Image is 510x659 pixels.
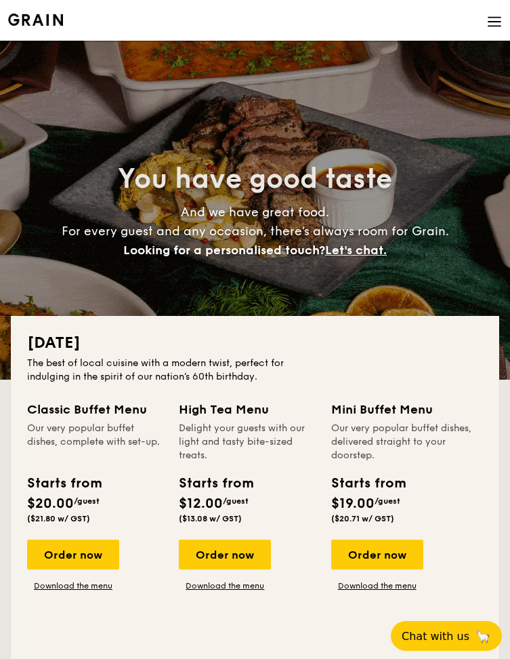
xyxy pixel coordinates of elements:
div: High Tea Menu [179,400,314,419]
a: Download the menu [179,580,271,591]
div: Mini Buffet Menu [331,400,483,419]
span: Chat with us [402,630,469,643]
span: Let's chat. [325,243,387,258]
img: Grain [8,14,63,26]
span: /guest [74,496,100,506]
span: ($20.71 w/ GST) [331,514,394,523]
span: /guest [223,496,249,506]
div: Starts from [27,473,89,494]
span: And we have great food. For every guest and any occasion, there’s always room for Grain. [62,205,449,258]
div: Classic Buffet Menu [27,400,163,419]
div: Order now [331,540,423,570]
div: Order now [27,540,119,570]
span: 🦙 [475,628,491,644]
span: $20.00 [27,496,74,512]
div: Starts from [179,473,241,494]
a: Download the menu [27,580,119,591]
span: You have good taste [118,163,392,195]
div: Starts from [331,473,402,494]
span: /guest [375,496,400,506]
h2: [DATE] [27,332,483,354]
span: $19.00 [331,496,375,512]
a: Download the menu [331,580,423,591]
button: Chat with us🦙 [391,621,502,651]
img: icon-hamburger-menu.db5d7e83.svg [487,14,502,29]
div: Our very popular buffet dishes, complete with set-up. [27,422,163,462]
span: ($21.80 w/ GST) [27,514,90,523]
div: The best of local cuisine with a modern twist, perfect for indulging in the spirit of our nation’... [27,357,301,384]
span: $12.00 [179,496,223,512]
a: Logotype [8,14,63,26]
div: Order now [179,540,271,570]
div: Delight your guests with our light and tasty bite-sized treats. [179,422,314,462]
div: Our very popular buffet dishes, delivered straight to your doorstep. [331,422,483,462]
span: Looking for a personalised touch? [123,243,325,258]
span: ($13.08 w/ GST) [179,514,242,523]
